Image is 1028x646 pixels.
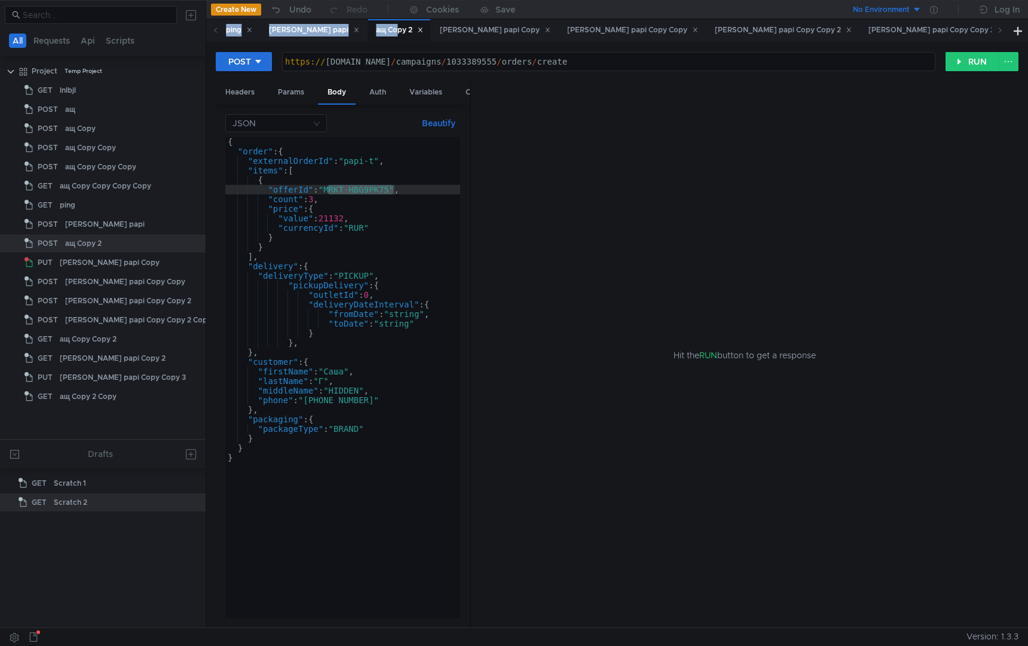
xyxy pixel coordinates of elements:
div: ащ Copy Copy 2 [60,330,117,348]
span: POST [38,215,58,233]
span: POST [38,292,58,310]
span: POST [38,100,58,118]
span: POST [38,311,58,329]
div: Params [268,81,314,103]
div: No Environment [853,4,910,16]
div: Cookies [426,2,459,17]
span: POST [38,234,58,252]
div: Project [32,62,57,80]
div: ащ [65,100,75,118]
div: ащ Copy Copy Copy Copy [60,177,151,195]
div: ping [226,24,252,36]
span: PUT [38,254,53,272]
div: Log In [995,2,1020,17]
div: [PERSON_NAME] papi Copy 2 [60,349,166,367]
button: Requests [30,33,74,48]
div: Redo [347,2,368,17]
button: Redo [320,1,376,19]
span: PUT [38,368,53,386]
button: POST [216,52,272,71]
div: Undo [289,2,311,17]
div: ащ Copy [65,120,96,138]
span: RUN [699,350,717,361]
button: RUN [946,52,999,71]
span: GET [32,474,47,492]
div: ping [60,196,75,214]
div: [PERSON_NAME] papi [65,215,145,233]
div: Drafts [88,447,113,461]
span: GET [38,177,53,195]
div: [PERSON_NAME] papi Copy Copy 2 Copy [65,311,212,329]
div: [PERSON_NAME] papi Copy Copy [567,24,698,36]
div: [PERSON_NAME] papi Copy Copy 3 [60,368,186,386]
button: Beautify [417,116,460,130]
div: [PERSON_NAME] papi Copy [60,254,160,272]
div: [PERSON_NAME] papi Copy Copy 2 [715,24,852,36]
div: Scratch 2 [54,493,87,511]
div: Auth [360,81,396,103]
span: POST [38,158,58,176]
div: Headers [216,81,264,103]
div: Save [495,5,515,14]
div: ащ Copy Copy [65,139,116,157]
span: POST [38,120,58,138]
div: ащ Copy Copy Copy [65,158,136,176]
span: GET [38,388,53,406]
button: Create New [211,4,261,16]
input: Search... [23,8,170,22]
span: POST [38,273,58,291]
div: Body [318,81,356,105]
div: [PERSON_NAME] papi Copy Copy [65,273,185,291]
button: Api [77,33,99,48]
span: GET [38,330,53,348]
div: lnlbjl [60,81,76,99]
span: GET [38,196,53,214]
div: [PERSON_NAME] papi [269,24,359,36]
div: POST [228,55,251,68]
span: POST [38,139,58,157]
div: [PERSON_NAME] papi Copy Copy 2 [65,292,191,310]
span: GET [38,349,53,367]
div: Other [456,81,495,103]
div: Temp Project [65,62,102,80]
div: ащ Copy 2 [376,24,423,36]
span: Version: 1.3.3 [966,628,1018,645]
div: [PERSON_NAME] papi Copy Copy 2 Copy [868,24,1026,36]
button: Undo [261,1,320,19]
button: Scripts [102,33,138,48]
button: All [9,33,26,48]
div: Scratch 1 [54,474,86,492]
span: GET [38,81,53,99]
div: [PERSON_NAME] papi Copy [440,24,550,36]
span: GET [32,493,47,511]
div: ащ Copy 2 [65,234,102,252]
div: Variables [400,81,452,103]
div: ащ Copy 2 Copy [60,388,117,406]
span: Hit the button to get a response [674,349,816,362]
